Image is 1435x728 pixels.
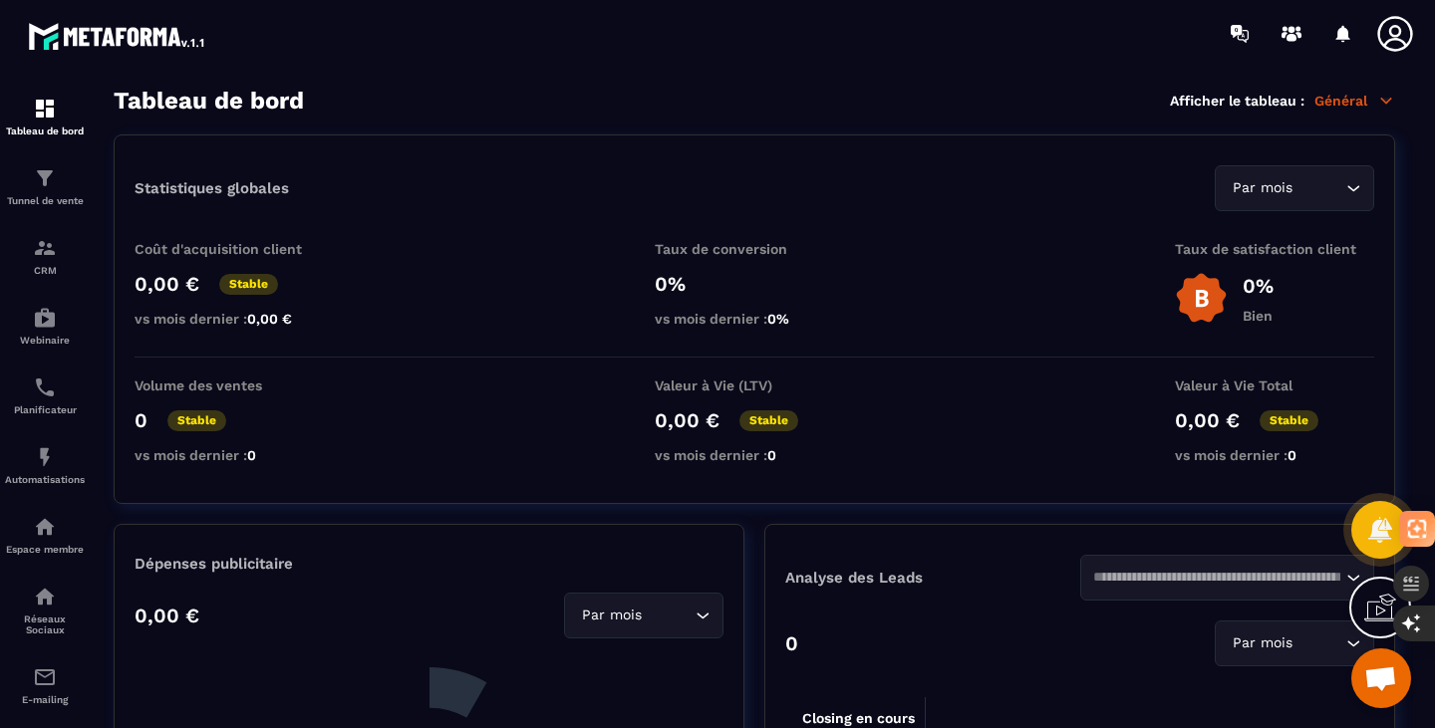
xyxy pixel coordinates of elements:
[577,605,646,626] span: Par mois
[33,166,57,190] img: formation
[135,377,334,393] p: Volume des ventes
[5,82,85,151] a: formationformationTableau de bord
[5,500,85,570] a: automationsautomationsEspace membre
[1093,567,1342,589] input: Search for option
[739,410,798,431] p: Stable
[1243,308,1274,324] p: Bien
[5,221,85,291] a: formationformationCRM
[135,555,723,573] p: Dépenses publicitaire
[219,274,278,295] p: Stable
[1175,272,1228,325] img: b-badge-o.b3b20ee6.svg
[5,544,85,555] p: Espace membre
[655,447,854,463] p: vs mois dernier :
[135,604,199,627] p: 0,00 €
[33,375,57,399] img: scheduler
[655,241,854,257] p: Taux de conversion
[33,97,57,121] img: formation
[5,474,85,485] p: Automatisations
[1260,410,1318,431] p: Stable
[1215,620,1374,666] div: Search for option
[5,694,85,705] p: E-mailing
[5,430,85,500] a: automationsautomationsAutomatisations
[1215,165,1374,211] div: Search for option
[33,665,57,689] img: email
[1170,93,1304,109] p: Afficher le tableau :
[1175,241,1374,257] p: Taux de satisfaction client
[1080,555,1375,601] div: Search for option
[1351,648,1411,708] a: Ouvrir le chat
[5,125,85,136] p: Tableau de bord
[5,265,85,276] p: CRM
[135,241,334,257] p: Coût d'acquisition client
[1175,377,1374,393] p: Valeur à Vie Total
[646,605,691,626] input: Search for option
[5,650,85,720] a: emailemailE-mailing
[1228,177,1296,199] span: Par mois
[5,291,85,361] a: automationsautomationsWebinaire
[655,272,854,296] p: 0%
[114,87,304,115] h3: Tableau de bord
[1296,177,1341,199] input: Search for option
[655,311,854,327] p: vs mois dernier :
[5,613,85,635] p: Réseaux Sociaux
[5,335,85,346] p: Webinaire
[33,236,57,260] img: formation
[1175,447,1374,463] p: vs mois dernier :
[1288,447,1296,463] span: 0
[655,408,719,432] p: 0,00 €
[28,18,207,54] img: logo
[135,447,334,463] p: vs mois dernier :
[247,311,292,327] span: 0,00 €
[5,570,85,650] a: social-networksocial-networkRéseaux Sociaux
[135,179,289,197] p: Statistiques globales
[1314,92,1395,110] p: Général
[564,593,723,638] div: Search for option
[1175,408,1240,432] p: 0,00 €
[5,404,85,415] p: Planificateur
[802,710,915,727] tspan: Closing en cours
[135,272,199,296] p: 0,00 €
[767,447,776,463] span: 0
[655,377,854,393] p: Valeur à Vie (LTV)
[167,410,226,431] p: Stable
[33,585,57,608] img: social-network
[33,306,57,330] img: automations
[1243,274,1274,298] p: 0%
[767,311,789,327] span: 0%
[135,408,147,432] p: 0
[1296,632,1341,654] input: Search for option
[5,361,85,430] a: schedulerschedulerPlanificateur
[785,569,1080,587] p: Analyse des Leads
[1228,632,1296,654] span: Par mois
[33,515,57,539] img: automations
[5,195,85,206] p: Tunnel de vente
[33,445,57,469] img: automations
[785,631,798,655] p: 0
[247,447,256,463] span: 0
[5,151,85,221] a: formationformationTunnel de vente
[135,311,334,327] p: vs mois dernier :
